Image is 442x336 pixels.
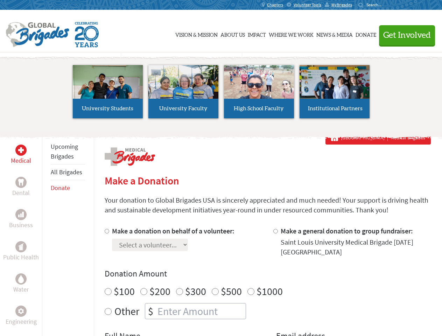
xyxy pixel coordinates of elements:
p: Water [13,285,29,294]
label: Make a donation on behalf of a volunteer: [112,226,234,235]
span: Get Involved [383,31,431,40]
h4: Donation Amount [105,268,431,279]
a: Donate [51,184,70,192]
a: DentalDental [12,177,30,198]
label: $300 [185,285,206,298]
p: Engineering [6,317,37,327]
span: Institutional Partners [308,106,363,111]
li: All Brigades [51,164,85,180]
div: Dental [15,177,27,188]
span: Chapters [267,2,283,8]
div: Public Health [15,241,27,252]
label: $1000 [257,285,283,298]
p: Dental [12,188,30,198]
h2: Make a Donation [105,174,431,187]
p: Public Health [3,252,39,262]
a: Vision & Mission [175,16,218,51]
div: Business [15,209,27,220]
p: Business [9,220,33,230]
img: Global Brigades Logo [6,22,69,47]
a: Public HealthPublic Health [3,241,39,262]
a: University Students [73,65,143,118]
a: WaterWater [13,273,29,294]
img: Dental [18,179,24,185]
img: menu_brigades_submenu_4.jpg [300,65,370,112]
img: menu_brigades_submenu_1.jpg [73,65,143,112]
label: $200 [149,285,170,298]
label: $100 [114,285,135,298]
a: About Us [220,16,245,51]
input: Search... [366,2,386,7]
a: Where We Work [269,16,314,51]
a: EngineeringEngineering [6,306,37,327]
div: Medical [15,145,27,156]
img: Public Health [18,243,24,250]
span: MyBrigades [331,2,352,8]
img: Water [18,275,24,283]
p: Medical [11,156,31,166]
img: Engineering [18,308,24,314]
a: High School Faculty [224,65,294,118]
a: University Faculty [148,65,218,118]
img: logo-medical.png [105,147,155,166]
label: $500 [221,285,242,298]
a: Institutional Partners [300,65,370,118]
span: University Students [82,106,133,111]
a: Donate [356,16,376,51]
label: Make a general donation to group fundraiser: [281,226,413,235]
div: Water [15,273,27,285]
img: menu_brigades_submenu_2.jpg [148,65,218,112]
a: MedicalMedical [11,145,31,166]
a: All Brigades [51,168,82,176]
div: Saint Louis University Medical Brigade [DATE] [GEOGRAPHIC_DATA] [281,237,431,257]
span: High School Faculty [234,106,284,111]
a: News & Media [316,16,353,51]
li: Donate [51,180,85,196]
a: BusinessBusiness [9,209,33,230]
img: Business [18,212,24,217]
button: Get Involved [379,25,435,45]
img: Global Brigades Celebrating 20 Years [75,22,99,47]
p: Your donation to Global Brigades USA is sincerely appreciated and much needed! Your support is dr... [105,195,431,215]
img: menu_brigades_submenu_3.jpg [224,65,294,99]
a: Impact [248,16,266,51]
div: Engineering [15,306,27,317]
input: Enter Amount [156,303,246,319]
img: Medical [18,147,24,153]
span: Volunteer Tools [294,2,321,8]
a: Upcoming Brigades [51,142,78,160]
div: $ [145,303,156,319]
span: University Faculty [159,106,208,111]
li: Upcoming Brigades [51,139,85,164]
label: Other [114,303,139,319]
